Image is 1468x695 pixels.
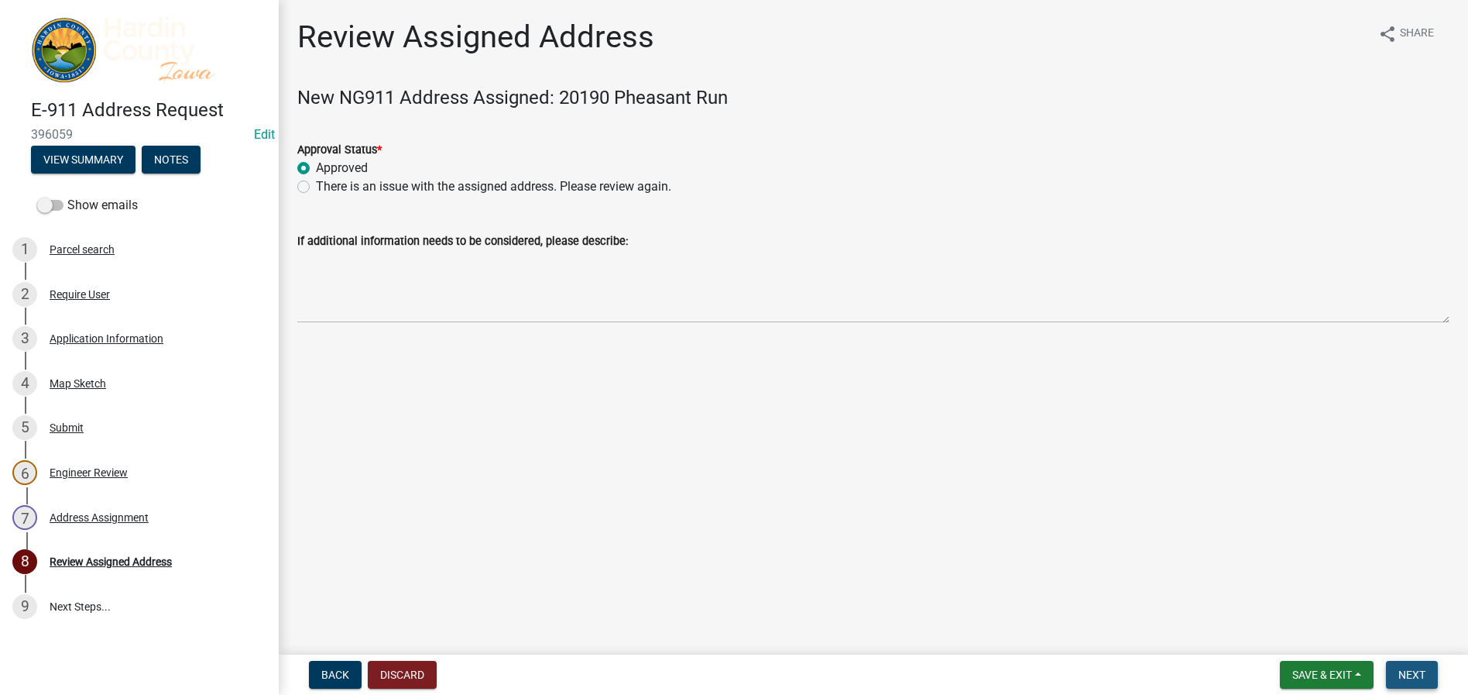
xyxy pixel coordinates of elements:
[297,236,628,247] label: If additional information needs to be considered, please describe:
[31,127,248,142] span: 396059
[31,99,266,122] h4: E-911 Address Request
[368,661,437,689] button: Discard
[254,127,275,142] wm-modal-confirm: Edit Application Number
[50,467,128,478] div: Engineer Review
[142,155,201,167] wm-modal-confirm: Notes
[1386,661,1438,689] button: Next
[12,594,37,619] div: 9
[12,371,37,396] div: 4
[316,177,671,196] label: There is an issue with the assigned address. Please review again.
[297,145,382,156] label: Approval Status
[12,460,37,485] div: 6
[50,512,149,523] div: Address Assignment
[142,146,201,174] button: Notes
[1366,19,1446,49] button: shareShare
[12,326,37,351] div: 3
[297,87,1449,109] h4: New NG911 Address Assigned: 20190 Pheasant Run
[321,669,349,681] span: Back
[1378,25,1397,43] i: share
[50,422,84,433] div: Submit
[12,415,37,440] div: 5
[1398,669,1425,681] span: Next
[31,16,254,83] img: Hardin County, Iowa
[50,244,115,255] div: Parcel search
[1400,25,1434,43] span: Share
[316,159,368,177] label: Approved
[1292,669,1352,681] span: Save & Exit
[50,333,163,344] div: Application Information
[50,289,110,300] div: Require User
[309,661,362,689] button: Back
[297,19,654,56] h1: Review Assigned Address
[31,146,135,174] button: View Summary
[50,378,106,389] div: Map Sketch
[1280,661,1374,689] button: Save & Exit
[31,155,135,167] wm-modal-confirm: Summary
[37,196,138,215] label: Show emails
[50,556,172,567] div: Review Assigned Address
[12,282,37,307] div: 2
[12,505,37,530] div: 7
[254,127,275,142] a: Edit
[12,549,37,574] div: 8
[12,237,37,262] div: 1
